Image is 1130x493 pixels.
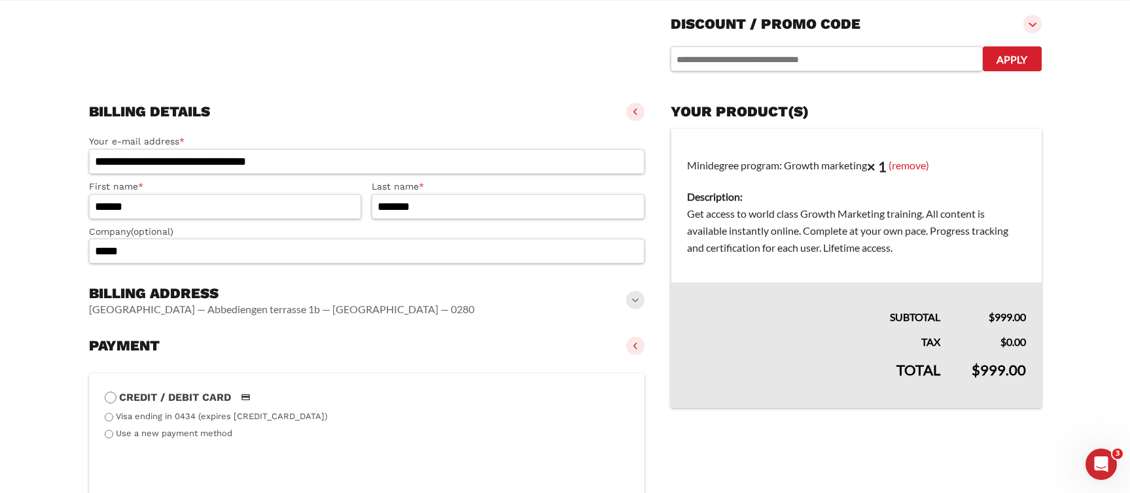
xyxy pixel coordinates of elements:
th: Total [671,350,956,408]
bdi: 0.00 [1000,335,1026,348]
h1: [PERSON_NAME] [63,7,149,16]
button: Emoji picker [41,393,52,403]
div: Yes, you would keep your progress. You can choose the subscription plan that works for youHERE.Yo... [10,157,215,333]
p: Active 17h ago [63,16,127,29]
label: Last name [372,179,644,194]
div: Dusan from CXL [21,313,204,326]
button: go back [9,5,33,30]
bdi: 999.00 [989,311,1026,323]
span: (optional) [131,226,173,237]
strong: × 1 [867,158,887,175]
dt: Description: [687,188,1025,205]
button: Upload attachment [20,393,31,403]
label: Visa ending in 0434 (expires [CREDIT_CARD_DATA]) [116,411,328,421]
div: [DATE] [10,356,251,374]
div: It is the Minidegree program: Growth marketing , I will check out now [47,105,251,146]
button: Send a message… [224,388,245,409]
vaadin-horizontal-layout: [GEOGRAPHIC_DATA] — Abbediengen terrasse 1b — [GEOGRAPHIC_DATA] — 0280 [89,303,474,316]
label: First name [89,179,362,194]
div: Monica says… [10,105,251,157]
div: Let me know if I can help with anything else. [21,267,204,293]
a: HERE [83,191,108,201]
img: Profile image for Dušan [37,7,58,28]
span: 3 [1112,449,1123,459]
div: All the best, [21,299,204,313]
div: Close [230,5,253,29]
textarea: Message… [11,365,251,388]
button: Start recording [83,393,94,403]
div: It is the Minidegree program: Growth marketing , I will check out now [58,113,241,139]
h3: Billing address [89,284,474,303]
bdi: 999.00 [972,361,1026,379]
h3: Billing details [89,103,210,121]
span: $ [989,311,995,323]
img: Credit / Debit Card [234,390,258,405]
td: Minidegree program: Growth marketing [671,129,1042,283]
button: Gif picker [62,393,73,403]
h3: Discount / promo code [671,15,860,33]
label: Credit / Debit Card [105,389,629,406]
div: Dušan says… [10,157,251,357]
a: (remove) [889,158,929,171]
div: You can use the code 9F3ZESF2 to get a 10% discount. Note that within the All-Access plan, all mi... [21,209,204,260]
label: Company [89,224,645,239]
div: Monica says… [10,50,251,105]
div: That would be fantastic! I do get to keep my history, right? I think that is fun [47,50,251,104]
th: Tax [671,326,956,350]
span: $ [972,361,980,379]
div: Yes, you would keep your progress. You can choose the subscription plan that works for you . [21,165,204,203]
div: That would be fantastic! I do get to keep my history, right? I think that is fun [58,58,241,96]
div: [PERSON_NAME] • [DATE] [21,335,124,343]
dd: Get access to world class Growth Marketing training. All content is available instantly online. C... [687,205,1025,256]
label: Your e-mail address [89,134,645,149]
span: $ [1000,335,1006,348]
th: Subtotal [671,282,956,326]
button: Home [205,5,230,30]
label: Use a new payment method [116,428,232,438]
button: Apply [983,46,1042,71]
input: Credit / Debit CardCredit / Debit Card [105,392,116,403]
h3: Payment [89,337,160,355]
iframe: Intercom live chat [1086,449,1117,480]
